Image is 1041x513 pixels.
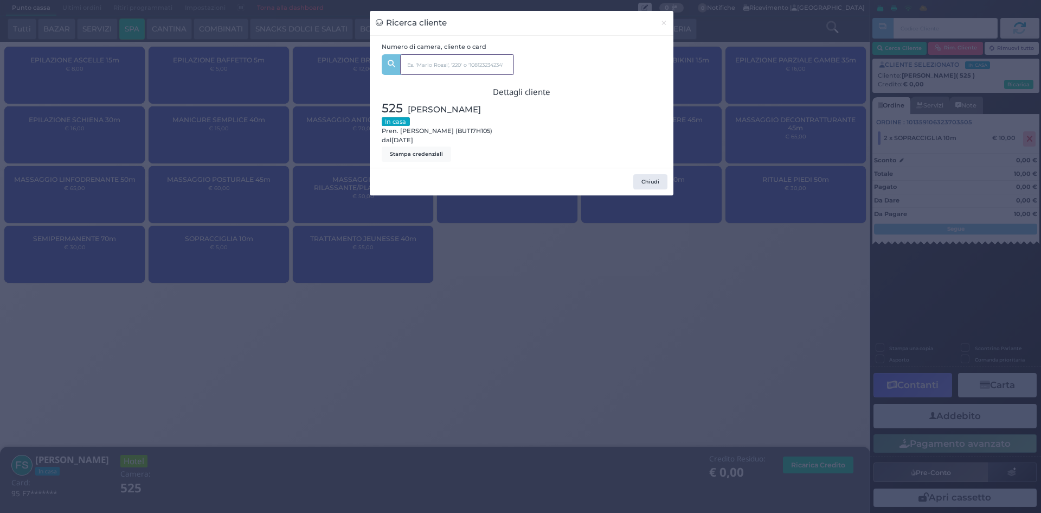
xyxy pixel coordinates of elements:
span: [PERSON_NAME] [408,103,481,116]
input: Es. 'Mario Rossi', '220' o '108123234234' [400,54,514,75]
span: × [660,17,667,29]
h3: Ricerca cliente [376,17,447,29]
button: Chiudi [654,11,673,35]
button: Chiudi [633,174,667,189]
h3: Dettagli cliente [382,87,662,97]
button: Stampa credenziali [382,147,451,162]
span: 525 [382,99,403,118]
small: In casa [382,117,410,126]
span: [DATE] [391,136,413,145]
label: Numero di camera, cliente o card [382,42,486,52]
div: Pren. [PERSON_NAME] (BUTI7H105) dal [376,99,522,162]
